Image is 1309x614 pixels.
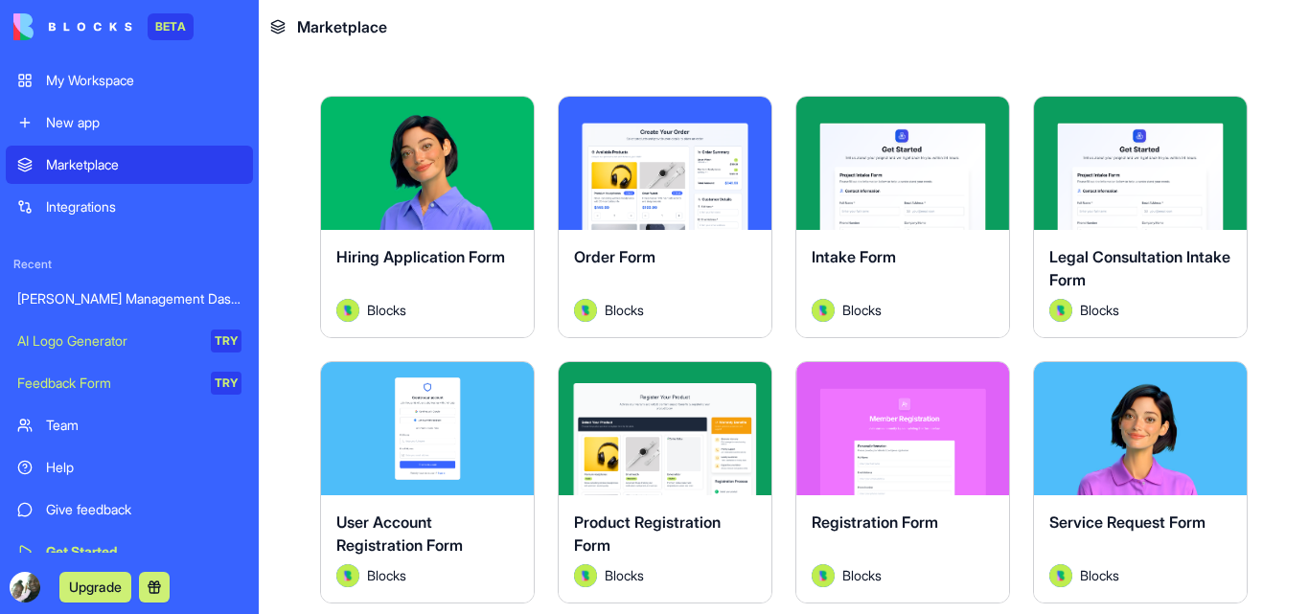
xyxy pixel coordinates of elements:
div: TRY [211,330,241,352]
a: Product Registration FormAvatarBlocks [558,361,772,603]
img: Avatar [336,299,359,322]
img: Avatar [1049,564,1072,587]
div: Feedback Form [17,374,197,393]
a: Get Started [6,533,253,571]
a: Hiring Application FormAvatarBlocks [320,96,535,338]
div: Give feedback [46,500,241,519]
a: Team [6,406,253,444]
span: User Account Registration Form [336,512,463,555]
div: Marketplace [46,155,241,174]
a: New app [6,103,253,142]
a: User Account Registration FormAvatarBlocks [320,361,535,603]
a: Upgrade [59,577,131,596]
span: Order Form [574,247,655,266]
span: Blocks [842,565,882,585]
img: Avatar [574,299,597,322]
div: AI Logo Generator [17,331,197,351]
a: My Workspace [6,61,253,100]
a: Help [6,448,253,487]
span: Legal Consultation Intake Form [1049,247,1230,289]
span: Product Registration Form [574,512,721,555]
span: Blocks [1080,300,1119,320]
div: Integrations [46,197,241,216]
span: Service Request Form [1049,512,1206,532]
a: Registration FormAvatarBlocks [795,361,1010,603]
div: Help [46,458,241,477]
img: logo [13,13,132,40]
span: Blocks [1080,565,1119,585]
span: Blocks [605,565,644,585]
div: [PERSON_NAME] Management Dashboard [17,289,241,308]
span: Blocks [367,300,406,320]
span: Registration Form [812,512,938,532]
div: My Workspace [46,71,241,90]
img: ACg8ocKQ3SgvDw7Ynkk_nNkynPazjRnXuJC25LNp1x870yFNF0hQuRmt=s96-c [10,572,40,603]
span: Blocks [605,300,644,320]
a: [PERSON_NAME] Management Dashboard [6,280,253,318]
a: Service Request FormAvatarBlocks [1033,361,1248,603]
img: Avatar [1049,299,1072,322]
img: Avatar [574,564,597,587]
button: Upgrade [59,572,131,603]
a: AI Logo GeneratorTRY [6,322,253,360]
a: Intake FormAvatarBlocks [795,96,1010,338]
a: Feedback FormTRY [6,364,253,402]
img: Avatar [812,564,835,587]
div: Get Started [46,542,241,561]
div: Team [46,416,241,435]
a: Legal Consultation Intake FormAvatarBlocks [1033,96,1248,338]
div: New app [46,113,241,132]
span: Hiring Application Form [336,247,505,266]
a: Marketplace [6,146,253,184]
div: TRY [211,372,241,395]
a: Integrations [6,188,253,226]
span: Blocks [842,300,882,320]
div: BETA [148,13,194,40]
span: Intake Form [812,247,896,266]
span: Marketplace [297,15,387,38]
img: Avatar [336,564,359,587]
a: Give feedback [6,490,253,529]
img: Avatar [812,299,835,322]
a: BETA [13,13,194,40]
span: Recent [6,257,253,272]
span: Blocks [367,565,406,585]
a: Order FormAvatarBlocks [558,96,772,338]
